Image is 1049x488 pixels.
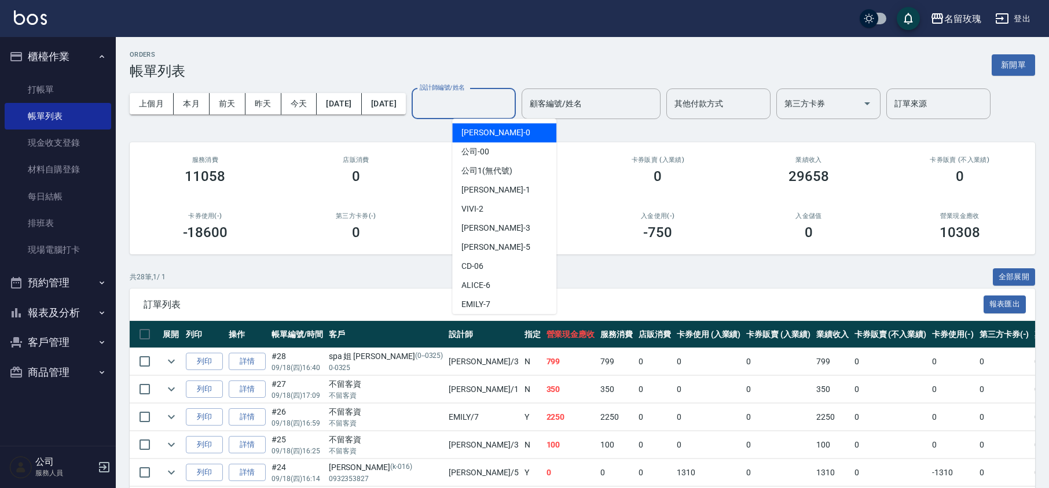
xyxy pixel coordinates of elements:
h2: 其他付款方式(-) [445,212,568,220]
td: 799 [544,348,598,375]
p: 09/18 (四) 16:25 [272,446,323,456]
td: 2250 [544,404,598,431]
td: 0 [743,404,813,431]
span: EMILY -7 [461,298,490,310]
th: 卡券使用 (入業績) [674,321,744,348]
button: 名留玫瑰 [926,7,986,31]
button: save [897,7,920,30]
td: Y [522,404,544,431]
td: 0 [977,376,1032,403]
td: 0 [743,459,813,486]
p: (0--0325) [415,350,443,363]
td: 799 [813,348,852,375]
h3: 0 [654,168,662,184]
td: 0 [674,431,744,459]
button: 上個月 [130,93,174,114]
td: 350 [597,376,636,403]
h2: 卡券使用 (入業績) [445,156,568,164]
button: 列印 [186,408,223,426]
button: expand row [163,380,180,398]
a: 現金收支登錄 [5,130,111,156]
td: 0 [636,404,674,431]
button: 昨天 [245,93,281,114]
span: 訂單列表 [144,299,984,310]
h2: ORDERS [130,51,185,58]
h2: 入金儲值 [747,212,871,220]
a: 打帳單 [5,76,111,103]
td: #25 [269,431,326,459]
td: 100 [544,431,598,459]
td: 100 [813,431,852,459]
td: N [522,348,544,375]
td: 0 [597,459,636,486]
a: 新開單 [992,59,1035,70]
td: 0 [674,348,744,375]
th: 第三方卡券(-) [977,321,1032,348]
td: #28 [269,348,326,375]
h3: 0 [352,224,360,241]
th: 列印 [183,321,226,348]
button: Open [858,94,876,113]
th: 卡券使用(-) [929,321,977,348]
button: 全部展開 [993,268,1036,286]
h3: 服務消費 [144,156,267,164]
div: 不留客資 [329,406,443,418]
img: Logo [14,10,47,25]
span: [PERSON_NAME] -3 [461,222,530,234]
td: 2250 [597,404,636,431]
h2: 卡券使用(-) [144,212,267,220]
td: 0 [852,348,929,375]
td: #26 [269,404,326,431]
th: 店販消費 [636,321,674,348]
a: 詳情 [229,408,266,426]
th: 卡券販賣 (不入業績) [852,321,929,348]
td: 0 [636,459,674,486]
td: #27 [269,376,326,403]
th: 卡券販賣 (入業績) [743,321,813,348]
div: spa 姐 [PERSON_NAME] [329,350,443,363]
h3: 帳單列表 [130,63,185,79]
p: 09/18 (四) 16:59 [272,418,323,428]
td: 0 [929,404,977,431]
td: 0 [929,431,977,459]
p: (k-016) [390,461,412,474]
button: 列印 [186,436,223,454]
th: 營業現金應收 [544,321,598,348]
td: N [522,376,544,403]
td: #24 [269,459,326,486]
span: VIVI -2 [461,203,483,215]
button: 客戶管理 [5,327,111,357]
h2: 業績收入 [747,156,871,164]
button: 本月 [174,93,210,114]
td: 0 [852,376,929,403]
td: -1310 [929,459,977,486]
a: 報表匯出 [984,298,1026,309]
button: 列印 [186,353,223,371]
a: 排班表 [5,210,111,236]
td: 350 [813,376,852,403]
a: 帳單列表 [5,103,111,130]
span: ALICE -6 [461,279,490,291]
h2: 營業現金應收 [898,212,1021,220]
td: 0 [929,376,977,403]
td: 1310 [813,459,852,486]
p: 服務人員 [35,468,94,478]
button: 列印 [186,380,223,398]
span: CD -06 [461,260,483,272]
button: expand row [163,408,180,426]
h2: 第三方卡券(-) [295,212,418,220]
td: 0 [636,431,674,459]
td: 0 [977,404,1032,431]
td: 0 [743,376,813,403]
td: 0 [743,348,813,375]
td: 0 [743,431,813,459]
h3: 11058 [185,168,225,184]
td: [PERSON_NAME] /3 [446,431,521,459]
h2: 卡券販賣 (入業績) [596,156,720,164]
button: 今天 [281,93,317,114]
td: N [522,431,544,459]
th: 客戶 [326,321,446,348]
button: 列印 [186,464,223,482]
td: 0 [852,404,929,431]
a: 現場電腦打卡 [5,236,111,263]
